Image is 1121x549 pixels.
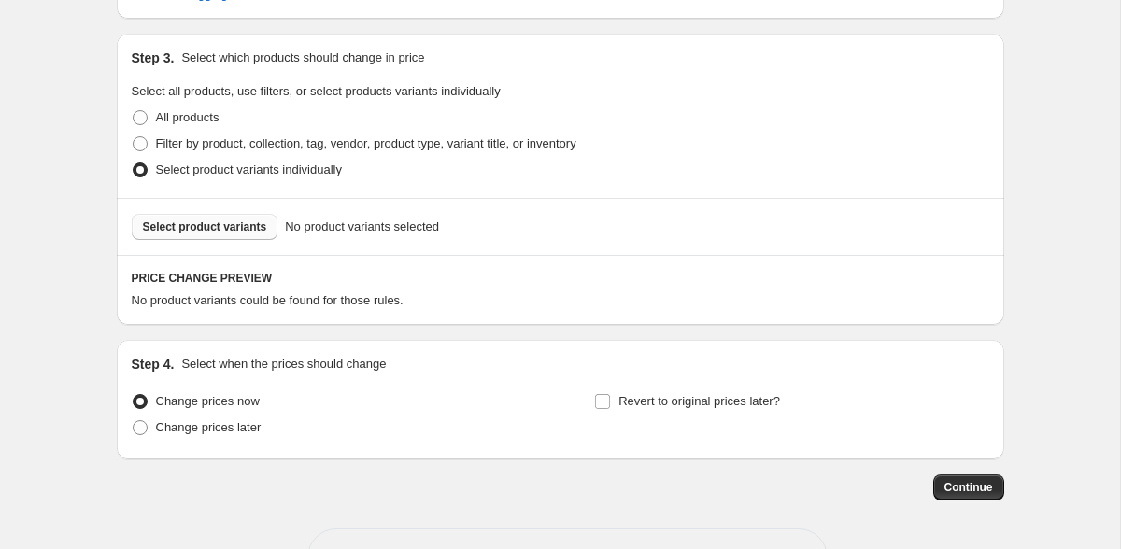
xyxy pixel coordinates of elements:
[181,49,424,67] p: Select which products should change in price
[181,355,386,373] p: Select when the prices should change
[132,49,175,67] h2: Step 3.
[156,110,220,124] span: All products
[132,84,501,98] span: Select all products, use filters, or select products variants individually
[933,474,1004,500] button: Continue
[132,214,278,240] button: Select product variants
[156,162,342,176] span: Select product variants individually
[285,218,439,236] span: No product variants selected
[143,219,267,234] span: Select product variants
[132,355,175,373] h2: Step 4.
[156,136,576,150] span: Filter by product, collection, tag, vendor, product type, variant title, or inventory
[156,420,262,434] span: Change prices later
[132,293,404,307] span: No product variants could be found for those rules.
[618,394,780,408] span: Revert to original prices later?
[132,271,989,286] h6: PRICE CHANGE PREVIEW
[156,394,260,408] span: Change prices now
[944,480,993,495] span: Continue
